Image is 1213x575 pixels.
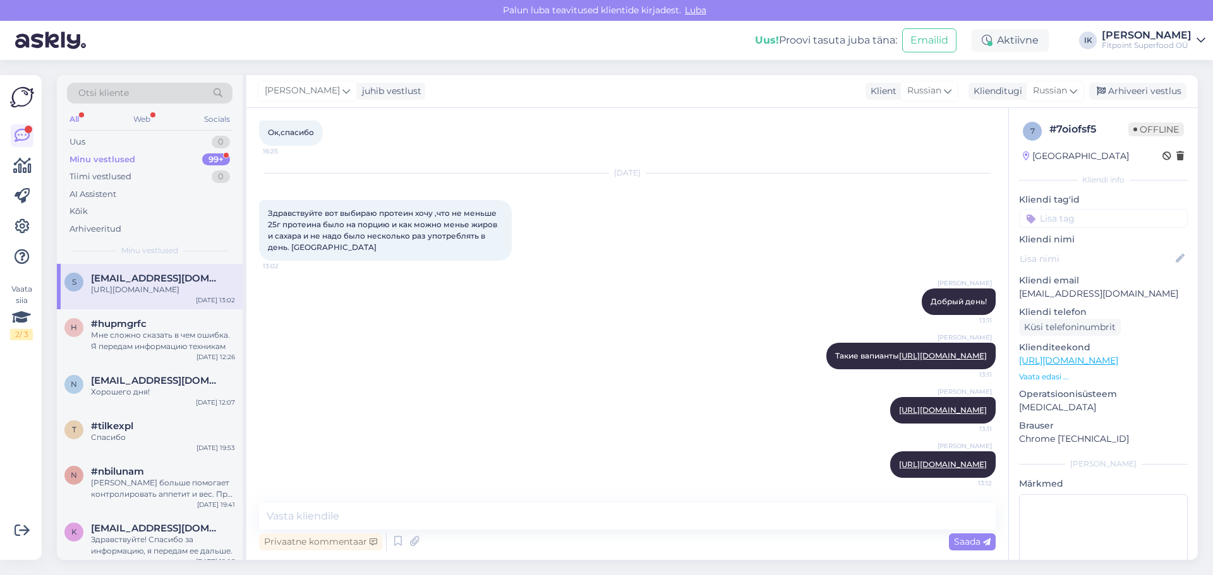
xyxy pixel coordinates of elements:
[69,223,121,235] div: Arhiveeritud
[91,420,133,432] span: #tilkexpl
[72,425,76,434] span: t
[196,443,235,453] div: [DATE] 19:53
[10,283,33,340] div: Vaata siia
[265,84,340,98] span: [PERSON_NAME]
[91,273,222,284] span: saga.sanja18@gmail.com
[121,245,178,256] span: Minu vestlused
[1019,193,1188,206] p: Kliendi tag'id
[1102,30,1192,40] div: [PERSON_NAME]
[1102,30,1205,50] a: [PERSON_NAME]Fitpoint Superfood OÜ
[71,379,77,389] span: n
[91,534,235,557] div: Здравствуйте! Спасибо за информацию, я передам ее дальше.
[755,34,779,46] b: Uus!
[69,170,131,183] div: Tiimi vestlused
[902,28,957,52] button: Emailid
[944,316,992,325] span: 13:11
[938,278,992,288] span: [PERSON_NAME]
[202,111,232,127] div: Socials
[69,136,85,148] div: Uus
[938,441,992,451] span: [PERSON_NAME]
[72,277,76,287] span: s
[907,84,941,98] span: Russian
[196,557,235,566] div: [DATE] 19:08
[91,466,144,477] span: #nbilunam
[1019,233,1188,246] p: Kliendi nimi
[10,85,34,109] img: Askly Logo
[10,329,33,340] div: 2 / 3
[263,261,310,271] span: 13:02
[1102,40,1192,50] div: Fitpoint Superfood OÜ
[212,170,230,183] div: 0
[1019,458,1188,470] div: [PERSON_NAME]
[1079,32,1097,49] div: IK
[91,318,147,329] span: #hupmgrfc
[899,405,987,415] a: [URL][DOMAIN_NAME]
[944,424,992,434] span: 13:11
[69,205,88,218] div: Kõik
[131,111,153,127] div: Web
[1019,341,1188,354] p: Klienditeekond
[1019,355,1118,366] a: [URL][DOMAIN_NAME]
[1030,126,1035,136] span: 7
[899,351,987,360] a: [URL][DOMAIN_NAME]
[1089,83,1186,100] div: Arhiveeri vestlus
[196,398,235,407] div: [DATE] 12:07
[931,297,987,306] span: Добрый день!
[1019,274,1188,287] p: Kliendi email
[69,188,116,201] div: AI Assistent
[1019,305,1188,319] p: Kliendi telefon
[1023,150,1129,163] div: [GEOGRAPHIC_DATA]
[755,33,897,48] div: Proovi tasuta juba täna:
[91,284,235,295] div: [URL][DOMAIN_NAME]
[78,86,129,100] span: Otsi kliente
[1019,388,1188,401] p: Operatsioonisüsteem
[259,533,382,550] div: Privaatne kommentaar
[263,146,310,156] span: 16:25
[944,370,992,379] span: 13:11
[71,323,77,332] span: h
[1019,432,1188,446] p: Chrome [TECHNICAL_ID]
[91,386,235,398] div: Хорошего дня!
[1019,477,1188,490] p: Märkmed
[1019,419,1188,432] p: Brauser
[1019,287,1188,300] p: [EMAIL_ADDRESS][DOMAIN_NAME]
[866,85,896,98] div: Klient
[212,136,230,148] div: 0
[1128,122,1184,136] span: Offline
[1049,122,1128,137] div: # 7oiofsf5
[268,127,314,137] span: Ок,спасибо
[969,85,1022,98] div: Klienditugi
[1019,401,1188,414] p: [MEDICAL_DATA]
[202,153,230,166] div: 99+
[268,208,499,252] span: Здравствуйте вот выбираю протеин хочу ,что не меньше 25г протеина было на порцию и как можно мень...
[954,536,991,547] span: Saada
[91,329,235,352] div: Мне сложно сказать в чем ошибка. Я передам информацию техникам
[938,333,992,342] span: [PERSON_NAME]
[1019,319,1121,336] div: Küsi telefoninumbrit
[71,527,77,536] span: k
[197,500,235,509] div: [DATE] 19:41
[944,478,992,488] span: 13:12
[835,351,987,360] span: Такие вапианты
[91,375,222,386] span: ninaj@mail.ru
[91,523,222,534] span: karuke@mail.ru
[899,459,987,469] a: [URL][DOMAIN_NAME]
[69,153,135,166] div: Minu vestlused
[1020,252,1173,266] input: Lisa nimi
[357,85,421,98] div: juhib vestlust
[1019,209,1188,228] input: Lisa tag
[91,432,235,443] div: Спасибо
[71,470,77,480] span: n
[259,167,996,179] div: [DATE]
[196,295,235,305] div: [DATE] 13:02
[938,387,992,396] span: [PERSON_NAME]
[972,29,1049,52] div: Aktiivne
[91,477,235,500] div: [PERSON_NAME] больше помогает контролировать аппетит и вес. При упадке сил и усталости рекомендуе...
[67,111,81,127] div: All
[1019,371,1188,382] p: Vaata edasi ...
[196,352,235,362] div: [DATE] 12:26
[1033,84,1067,98] span: Russian
[681,4,710,16] span: Luba
[1019,174,1188,186] div: Kliendi info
